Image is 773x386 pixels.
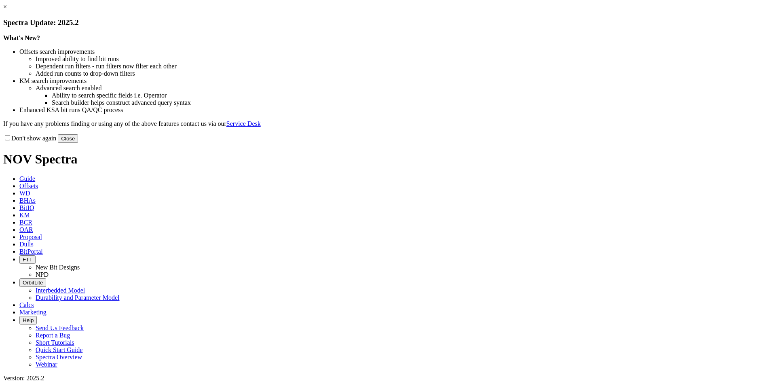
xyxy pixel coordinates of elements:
a: Report a Bug [36,332,70,339]
span: Proposal [19,233,42,240]
li: Offsets search improvements [19,48,770,55]
a: Spectra Overview [36,354,82,361]
li: KM search improvements [19,77,770,85]
li: Advanced search enabled [36,85,770,92]
p: If you have any problems finding or using any of the above features contact us via our [3,120,770,127]
a: × [3,3,7,10]
span: BitIQ [19,204,34,211]
span: FTT [23,257,32,263]
span: BitPortal [19,248,43,255]
span: Marketing [19,309,46,316]
span: Help [23,317,34,323]
li: Search builder helps construct advanced query syntax [52,99,770,106]
a: Durability and Parameter Model [36,294,120,301]
label: Don't show again [3,135,56,142]
li: Added run counts to drop-down filters [36,70,770,77]
span: WD [19,190,30,197]
a: Service Desk [226,120,261,127]
li: Improved ability to find bit runs [36,55,770,63]
button: Close [58,134,78,143]
h3: Spectra Update: 2025.2 [3,18,770,27]
div: Version: 2025.2 [3,375,770,382]
a: Send Us Feedback [36,324,84,331]
span: Calcs [19,301,34,308]
span: Offsets [19,182,38,189]
span: BHAs [19,197,36,204]
h1: NOV Spectra [3,152,770,167]
li: Enhanced KSA bit runs QA/QC process [19,106,770,114]
span: KM [19,212,30,218]
a: Quick Start Guide [36,346,82,353]
input: Don't show again [5,135,10,140]
span: Guide [19,175,35,182]
span: OAR [19,226,33,233]
a: New Bit Designs [36,264,80,271]
a: Webinar [36,361,57,368]
span: OrbitLite [23,280,43,286]
li: Dependent run filters - run filters now filter each other [36,63,770,70]
a: Short Tutorials [36,339,74,346]
li: Ability to search specific fields i.e. Operator [52,92,770,99]
span: BCR [19,219,32,226]
a: NPD [36,271,49,278]
a: Interbedded Model [36,287,85,294]
span: Dulls [19,241,34,248]
strong: What's New? [3,34,40,41]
